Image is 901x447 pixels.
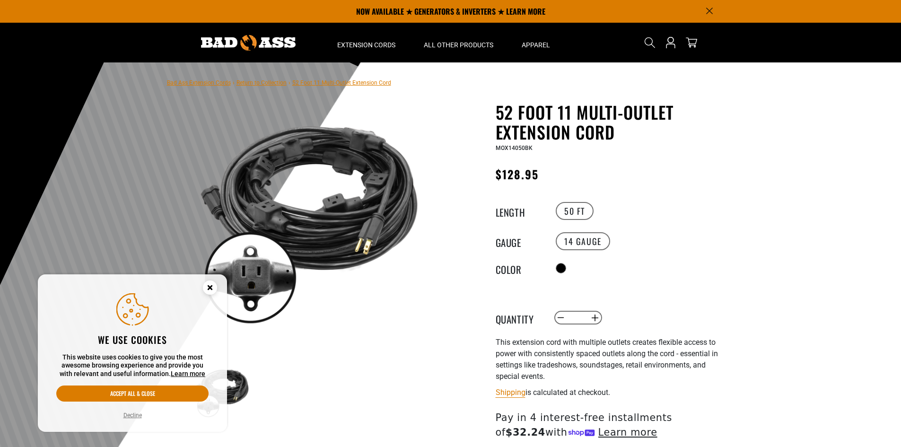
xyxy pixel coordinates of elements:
[171,370,205,377] a: Learn more
[507,23,564,62] summary: Apparel
[167,77,391,88] nav: breadcrumbs
[201,35,296,51] img: Bad Ass Extension Cords
[289,79,290,86] span: ›
[496,102,727,142] h1: 52 Foot 11 Multi-Outlet Extension Cord
[496,386,727,399] div: is calculated at checkout.
[496,388,525,397] a: Shipping
[195,104,423,332] img: black
[556,202,594,220] label: 50 FT
[167,79,231,86] a: Bad Ass Extension Cords
[496,262,543,274] legend: Color
[556,232,610,250] label: 14 Gauge
[522,41,550,49] span: Apparel
[56,353,209,378] p: This website uses cookies to give you the most awesome browsing experience and provide you with r...
[496,338,718,381] span: This extension cord with multiple outlets creates flexible access to power with consistently spac...
[410,23,507,62] summary: All Other Products
[496,166,539,183] span: $128.95
[292,79,391,86] span: 52 Foot 11 Multi-Outlet Extension Cord
[496,235,543,247] legend: Gauge
[121,411,145,420] button: Decline
[236,79,287,86] a: Return to Collection
[323,23,410,62] summary: Extension Cords
[233,79,235,86] span: ›
[56,386,209,402] button: Accept all & close
[496,312,543,324] label: Quantity
[496,145,533,151] span: MOX14050BK
[496,205,543,217] legend: Length
[337,41,395,49] span: Extension Cords
[56,333,209,346] h2: We use cookies
[424,41,493,49] span: All Other Products
[642,35,657,50] summary: Search
[38,274,227,432] aside: Cookie Consent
